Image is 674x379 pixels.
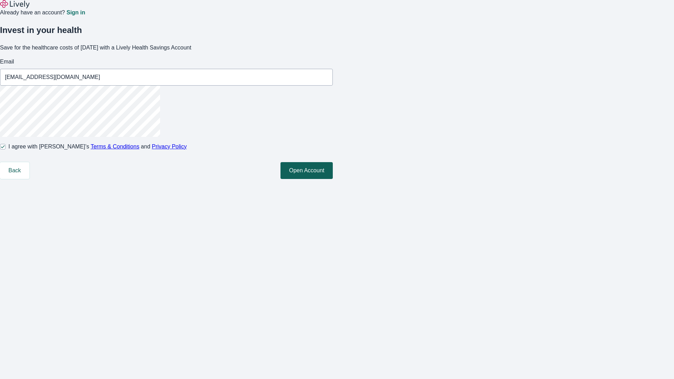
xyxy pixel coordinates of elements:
[91,144,139,149] a: Terms & Conditions
[66,10,85,15] a: Sign in
[8,142,187,151] span: I agree with [PERSON_NAME]’s and
[152,144,187,149] a: Privacy Policy
[280,162,333,179] button: Open Account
